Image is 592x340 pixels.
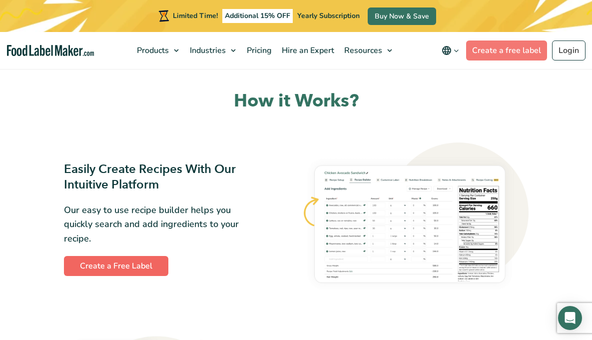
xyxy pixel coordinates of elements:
[338,32,397,69] a: Resources
[222,9,293,23] span: Additional 15% OFF
[64,256,168,276] a: Create a Free Label
[341,45,383,56] span: Resources
[279,45,335,56] span: Hire an Expert
[241,32,276,69] a: Pricing
[552,40,586,60] a: Login
[558,306,582,330] div: Open Intercom Messenger
[276,32,338,69] a: Hire an Expert
[131,32,184,69] a: Products
[466,40,547,60] a: Create a free label
[173,11,218,20] span: Limited Time!
[64,161,258,192] h3: Easily Create Recipes With Our Intuitive Platform
[244,45,273,56] span: Pricing
[368,7,436,25] a: Buy Now & Save
[64,89,529,112] h2: How it Works?
[134,45,170,56] span: Products
[184,32,241,69] a: Industries
[187,45,227,56] span: Industries
[297,11,360,20] span: Yearly Subscription
[64,203,258,246] p: Our easy to use recipe builder helps you quickly search and add ingredients to your recipe.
